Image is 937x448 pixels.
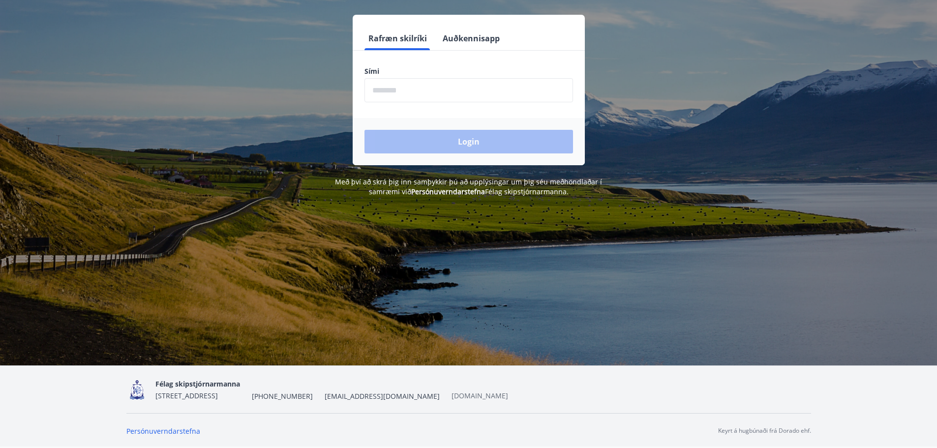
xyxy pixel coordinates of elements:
img: 4fX9JWmG4twATeQ1ej6n556Sc8UHidsvxQtc86h8.png [126,379,148,400]
span: [STREET_ADDRESS] [155,391,218,400]
button: Rafræn skilríki [364,27,431,50]
span: Með því að skrá þig inn samþykkir þú að upplýsingar um þig séu meðhöndlaðar í samræmi við Félag s... [335,177,602,196]
span: Félag skipstjórnarmanna [155,379,240,388]
p: Keyrt á hugbúnaði frá Dorado ehf. [718,426,811,435]
a: Persónuverndarstefna [126,426,200,436]
a: Persónuverndarstefna [411,187,485,196]
label: Sími [364,66,573,76]
a: [DOMAIN_NAME] [452,391,508,400]
span: [EMAIL_ADDRESS][DOMAIN_NAME] [325,391,440,401]
span: [PHONE_NUMBER] [252,391,313,401]
button: Auðkennisapp [439,27,504,50]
